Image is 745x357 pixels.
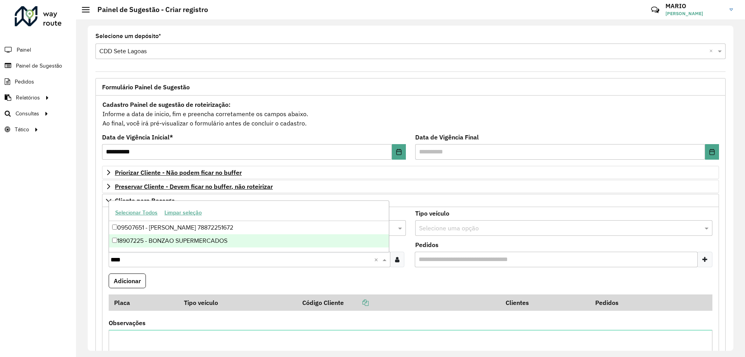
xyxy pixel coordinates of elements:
span: Cliente para Recarga [115,197,175,204]
th: Tipo veículo [179,294,297,311]
div: Informe a data de inicio, fim e preencha corretamente os campos abaixo. Ao final, você irá pré-vi... [102,99,719,128]
a: Contato Rápido [647,2,664,18]
span: Preservar Cliente - Devem ficar no buffer, não roteirizar [115,183,273,190]
span: Consultas [16,110,39,118]
button: Adicionar [109,273,146,288]
a: Priorizar Cliente - Não podem ficar no buffer [102,166,719,179]
span: Painel [17,46,31,54]
span: Tático [15,125,29,134]
th: Placa [109,294,179,311]
span: Clear all [709,47,716,56]
h2: Painel de Sugestão - Criar registro [90,5,208,14]
a: Cliente para Recarga [102,194,719,207]
ng-dropdown-panel: Options list [109,200,389,252]
div: 09507651 - [PERSON_NAME] 78872251672 [109,221,389,234]
h3: MARIO [665,2,724,10]
label: Tipo veículo [415,209,449,218]
span: Priorizar Cliente - Não podem ficar no buffer [115,169,242,176]
label: Selecione um depósito [95,31,161,41]
button: Selecionar Todos [112,207,161,219]
th: Clientes [500,294,590,311]
label: Data de Vigência Inicial [102,132,173,142]
span: [PERSON_NAME] [665,10,724,17]
span: Relatórios [16,94,40,102]
label: Data de Vigência Final [415,132,479,142]
strong: Cadastro Painel de sugestão de roteirização: [102,101,230,108]
label: Observações [109,318,146,327]
span: Formulário Painel de Sugestão [102,84,190,90]
div: 18907225 - BONZAO SUPERMERCADOS [109,234,389,247]
th: Código Cliente [297,294,500,311]
button: Limpar seleção [161,207,205,219]
a: Copiar [344,299,369,306]
th: Pedidos [590,294,679,311]
button: Choose Date [392,144,406,160]
label: Pedidos [415,240,438,249]
span: Pedidos [15,78,34,86]
span: Clear all [374,255,381,264]
a: Preservar Cliente - Devem ficar no buffer, não roteirizar [102,180,719,193]
button: Choose Date [705,144,719,160]
span: Painel de Sugestão [16,62,62,70]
